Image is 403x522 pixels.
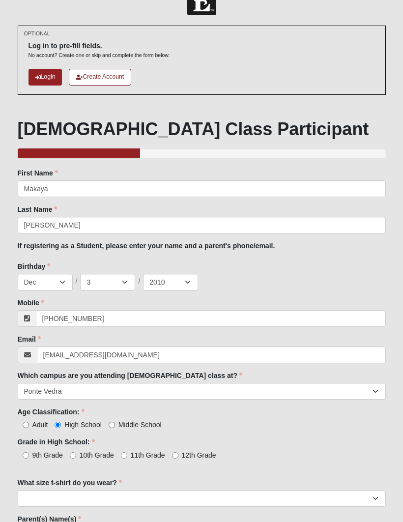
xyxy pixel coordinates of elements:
input: High School [55,422,61,428]
input: Middle School [109,422,115,428]
a: Login [29,69,62,85]
small: OPTIONAL [24,30,50,37]
span: / [76,276,78,287]
label: First Name [18,168,58,178]
span: 11th Grade [131,451,165,459]
span: 12th Grade [182,451,216,459]
h6: Log in to pre-fill fields. [29,42,170,50]
span: 9th Grade [32,451,63,459]
input: 11th Grade [121,452,127,459]
label: Age Classification: [18,407,85,417]
span: High School [64,421,102,429]
label: Grade in High School: [18,437,95,447]
label: What size t-shirt do you wear? [18,478,122,488]
input: 10th Grade [70,452,76,459]
h1: [DEMOGRAPHIC_DATA] Class Participant [18,118,386,140]
input: Adult [23,422,29,428]
input: 12th Grade [172,452,178,459]
span: / [138,276,140,287]
p: No account? Create one or skip and complete the form below. [29,52,170,59]
a: Create Account [69,69,131,85]
span: Adult [32,421,48,429]
label: Mobile [18,298,44,308]
input: 9th Grade [23,452,29,459]
span: 10th Grade [80,451,114,459]
label: Birthday [18,261,51,271]
span: Middle School [118,421,162,429]
b: If registering as a Student, please enter your name and a parent's phone/email. [18,242,275,250]
label: Email [18,334,41,344]
label: Which campus are you attending [DEMOGRAPHIC_DATA] class at? [18,371,243,380]
label: Last Name [18,204,58,214]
